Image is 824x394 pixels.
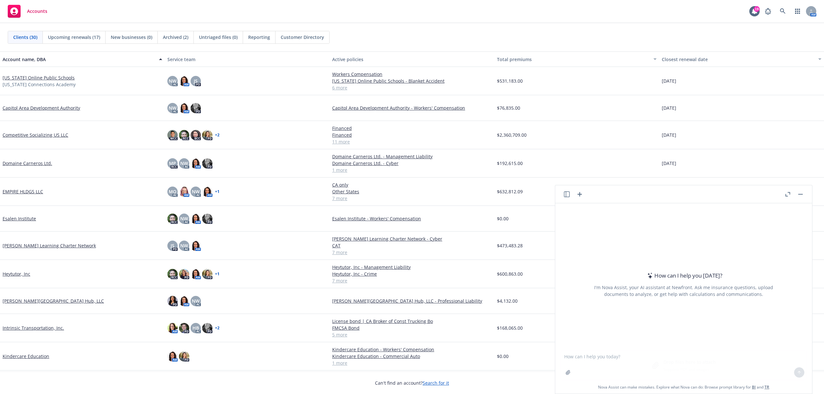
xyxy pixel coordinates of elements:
img: photo [202,158,212,169]
a: Capitol Area Development Authority - Workers' Compensation [332,105,492,111]
a: 7 more [332,195,492,202]
a: Kindercare Education [3,353,49,360]
div: Total premiums [497,56,650,63]
img: photo [202,187,212,197]
a: [PERSON_NAME] Learning Charter Network - Cyber [332,235,492,242]
a: Search for it [423,380,449,386]
img: photo [202,130,212,140]
span: $4,132.00 [497,298,518,304]
a: Other States [332,188,492,195]
span: [DATE] [662,78,676,84]
img: photo [179,269,189,279]
img: photo [167,323,178,333]
span: $168,065.00 [497,325,523,331]
span: NW [169,105,176,111]
a: TR [764,384,769,390]
a: Competitive Socializing US LLC [3,132,68,138]
a: [US_STATE] Online Public Schools - Blanket Accident [332,78,492,84]
a: Report a Bug [762,5,774,18]
span: $600,863.00 [497,270,523,277]
a: [PERSON_NAME][GEOGRAPHIC_DATA] Hub, LLC - Professional Liability [332,298,492,304]
a: CAT [332,242,492,249]
img: photo [191,103,201,113]
a: [US_STATE] Online Public Schools [3,74,75,81]
img: photo [191,214,201,224]
img: photo [179,187,189,197]
span: HB [192,325,199,331]
div: Active policies [332,56,492,63]
img: photo [179,130,189,140]
div: I'm Nova Assist, your AI assistant at Newfront. Ask me insurance questions, upload documents to a... [593,284,774,298]
span: Clients (30) [13,34,37,41]
a: Kindercare Education - Workers' Compensation [332,346,492,353]
span: NW [169,78,176,84]
img: photo [167,351,178,362]
a: Workers Compensation [332,71,492,78]
a: BI [752,384,756,390]
a: Financed [332,132,492,138]
span: $473,483.28 [497,242,523,249]
span: [DATE] [662,132,676,138]
span: [DATE] [662,160,676,167]
span: Archived (2) [163,34,188,41]
a: Search [776,5,789,18]
span: Nova Assist can make mistakes. Explore what Nova can do: Browse prompt library for and [558,380,810,394]
div: Account name, DBA [3,56,155,63]
span: NW [192,188,200,195]
span: $192,615.00 [497,160,523,167]
a: + 1 [215,190,220,194]
img: photo [167,214,178,224]
a: EMPIRE HLDGS LLC [3,188,43,195]
button: Closest renewal date [659,51,824,67]
span: Accounts [27,9,47,14]
a: Domaine Carneros Ltd. - Cyber [332,160,492,167]
img: photo [191,269,201,279]
span: $2,360,709.00 [497,132,527,138]
div: Closest renewal date [662,56,814,63]
span: $632,812.09 [497,188,523,195]
button: Service team [165,51,330,67]
img: photo [179,103,189,113]
span: [DATE] [662,105,676,111]
span: NW [180,215,188,222]
a: 7 more [332,249,492,256]
img: photo [167,296,178,306]
span: $0.00 [497,353,509,360]
img: photo [179,351,189,362]
span: MQ [169,188,176,195]
p: Drop files here to attach [663,359,716,365]
span: JS [171,242,174,249]
a: Domaine Carneros Ltd. - Management Liability [332,153,492,160]
a: Heytutor, Inc - Management Liability [332,264,492,270]
span: NW [192,298,200,304]
a: + 2 [215,133,220,137]
span: MP [169,160,176,167]
span: NW [180,242,188,249]
span: $76,835.00 [497,105,520,111]
a: + 2 [215,326,220,330]
button: Active policies [330,51,494,67]
span: Upcoming renewals (17) [48,34,100,41]
a: Domaine Carneros Ltd. [3,160,52,167]
a: Esalen Institute [3,215,36,222]
span: $531,183.00 [497,78,523,84]
a: FMCSA Bond [332,325,492,331]
img: photo [179,296,189,306]
a: Esalen Institute - Workers' Compensation [332,215,492,222]
a: + 1 [215,272,220,276]
span: $0.00 [497,215,509,222]
a: Financed [332,125,492,132]
span: Untriaged files (0) [199,34,238,41]
a: 1 more [332,360,492,366]
img: photo [202,269,212,279]
a: 5 more [332,331,492,338]
button: Total premiums [494,51,659,67]
a: Heytutor, Inc - Crime [332,270,492,277]
img: photo [167,269,178,279]
img: photo [202,323,212,333]
a: 7 more [332,277,492,284]
img: photo [179,323,189,333]
img: photo [191,130,201,140]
